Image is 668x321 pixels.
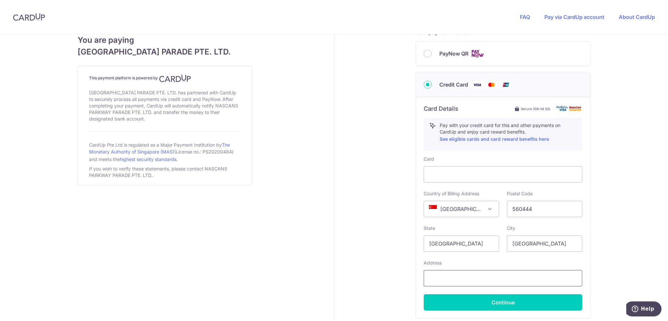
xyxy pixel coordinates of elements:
a: About CardUp [619,14,655,20]
span: Credit Card [439,81,468,88]
label: Postal Code [507,190,533,197]
iframe: Secure card payment input frame [429,170,577,178]
label: State [424,225,435,232]
span: Secure 256-bit SSL [521,106,551,111]
div: Credit Card Visa Mastercard Union Pay [424,81,582,89]
button: Continue [424,294,582,311]
div: If you wish to verify these statements, please contact NASCANS PARKWAY PARADE PTE. LTD.. [89,164,241,180]
a: Pay via CardUp account [544,14,604,20]
div: [GEOGRAPHIC_DATA] PARADE PTE. LTD. has partnered with CardUp to securely process all payments via... [89,88,241,123]
span: PayNow QR [439,50,468,57]
span: [GEOGRAPHIC_DATA] PARADE PTE. LTD. [78,46,252,58]
img: Visa [471,81,484,89]
img: Cards logo [471,50,484,58]
img: CardUp [159,74,191,82]
label: Card [424,156,434,162]
label: Country of Billing Address [424,190,479,197]
p: Pay with your credit card for this and other payments on CardUp and enjoy card reward benefits. [440,122,577,143]
label: Address [424,260,442,266]
div: CardUp Pte Ltd is regulated as a Major Payment Institution by (License no.: PS20200484) and meets... [89,139,241,164]
a: highest security standards [120,156,176,162]
img: Mastercard [485,81,498,89]
iframe: Opens a widget where you can find more information [626,301,661,318]
a: See eligible cards and card reward benefits here [440,136,549,142]
img: card secure [556,106,582,111]
input: Example 123456 [507,201,582,217]
label: City [507,225,515,232]
img: CardUp [13,13,45,21]
h4: This payment platform is powered by [89,74,241,82]
a: FAQ [520,14,530,20]
div: PayNow QR Cards logo [424,50,582,58]
span: You are paying [78,34,252,46]
img: Union Pay [499,81,512,89]
h6: Card Details [424,105,458,113]
span: Singapore [424,201,499,217]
